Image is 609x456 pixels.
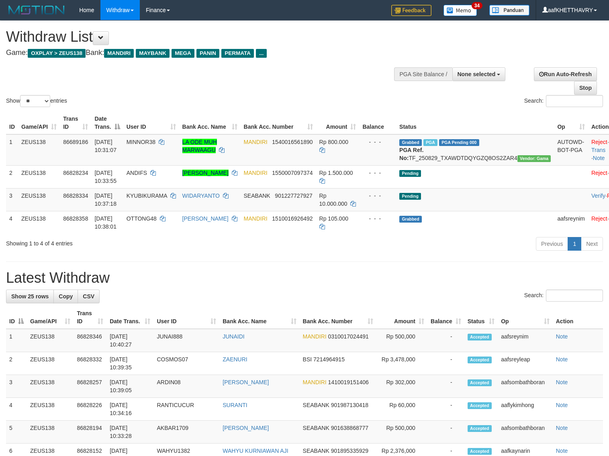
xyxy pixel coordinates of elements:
td: [DATE] 10:34:16 [106,398,153,421]
span: Rp 800.000 [319,139,348,145]
a: LA ODE MUH MARWAAGU [182,139,217,153]
span: ... [256,49,267,58]
th: Game/API: activate to sort column ascending [27,306,74,329]
span: OTTONG48 [127,215,157,222]
td: RANTICUCUR [153,398,219,421]
td: - [427,398,464,421]
div: - - - [362,192,393,200]
span: Copy [59,293,73,300]
img: Button%20Memo.svg [443,5,477,16]
a: Reject [591,170,607,176]
div: - - - [362,138,393,146]
b: PGA Ref. No: [399,147,423,161]
span: [DATE] 10:38:01 [94,215,116,230]
a: [PERSON_NAME] [182,215,229,222]
th: Amount: activate to sort column ascending [376,306,427,329]
td: 3 [6,375,27,398]
h4: Game: Bank: [6,49,398,57]
span: Marked by aafkaynarin [423,139,437,146]
th: Trans ID: activate to sort column ascending [74,306,106,329]
span: Accepted [468,379,492,386]
td: 5 [6,421,27,444]
td: 86828226 [74,398,106,421]
span: Copy 901895335929 to clipboard [331,448,368,454]
td: ZEUS138 [27,421,74,444]
span: 86828358 [63,215,88,222]
th: Status [396,111,554,134]
a: WAHYU KURNIAWAN AJI [223,448,288,454]
td: 86828332 [74,352,106,375]
select: Showentries [20,95,50,107]
span: Accepted [468,357,492,363]
span: PGA Pending [439,139,479,146]
a: Verify [591,193,605,199]
td: AUTOWD-BOT-PGA [554,134,588,166]
td: 1 [6,329,27,352]
span: 86828234 [63,170,88,176]
td: 4 [6,398,27,421]
a: CSV [78,290,100,303]
span: MINNOR38 [127,139,155,145]
a: Next [581,237,603,251]
td: AKBAR1709 [153,421,219,444]
span: Copy 1410019151406 to clipboard [328,379,369,385]
th: Action [553,306,603,329]
a: [PERSON_NAME] [182,170,229,176]
th: Date Trans.: activate to sort column ascending [106,306,153,329]
th: User ID: activate to sort column ascending [123,111,179,134]
a: Copy [53,290,78,303]
td: ZEUS138 [27,375,74,398]
img: Feedback.jpg [391,5,431,16]
th: Balance [359,111,396,134]
td: 86828257 [74,375,106,398]
button: None selected [452,67,506,81]
a: ZAENURI [223,356,247,363]
td: aaflykimhong [498,398,553,421]
span: Copy 1550007097374 to clipboard [272,170,313,176]
label: Search: [524,290,603,302]
th: User ID: activate to sort column ascending [153,306,219,329]
a: WIDARYANTO [182,193,220,199]
span: Show 25 rows [11,293,49,300]
th: Amount: activate to sort column ascending [316,111,360,134]
a: Note [556,379,568,385]
span: PERMATA [221,49,254,58]
img: MOTION_logo.png [6,4,67,16]
a: Note [593,155,605,161]
td: aafsreynim [554,211,588,234]
td: Rp 500,000 [376,421,427,444]
h1: Withdraw List [6,29,398,45]
span: MAYBANK [136,49,170,58]
span: CSV [83,293,94,300]
input: Search: [546,290,603,302]
a: Stop [574,81,597,95]
td: Rp 60,000 [376,398,427,421]
h1: Latest Withdraw [6,270,603,286]
a: Show 25 rows [6,290,54,303]
span: MANDIRI [244,215,268,222]
a: 1 [568,237,581,251]
a: Note [556,425,568,431]
td: Rp 3,478,000 [376,352,427,375]
span: MANDIRI [244,170,268,176]
span: Vendor URL: https://trx31.1velocity.biz [517,155,551,162]
span: Accepted [468,448,492,455]
td: aafsreynim [498,329,553,352]
td: ZEUS138 [18,134,60,166]
td: [DATE] 10:33:28 [106,421,153,444]
span: Grabbed [399,216,422,223]
th: Date Trans.: activate to sort column descending [91,111,123,134]
td: 86828194 [74,421,106,444]
th: Balance: activate to sort column ascending [427,306,464,329]
span: [DATE] 10:33:55 [94,170,116,184]
td: aafsombathboran [498,375,553,398]
div: - - - [362,215,393,223]
a: Note [556,333,568,340]
span: OXPLAY > ZEUS138 [28,49,86,58]
span: Copy 901227727927 to clipboard [275,193,312,199]
a: Reject [591,215,607,222]
th: Op: activate to sort column ascending [554,111,588,134]
span: MANDIRI [303,379,327,385]
th: Game/API: activate to sort column ascending [18,111,60,134]
span: Accepted [468,402,492,409]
